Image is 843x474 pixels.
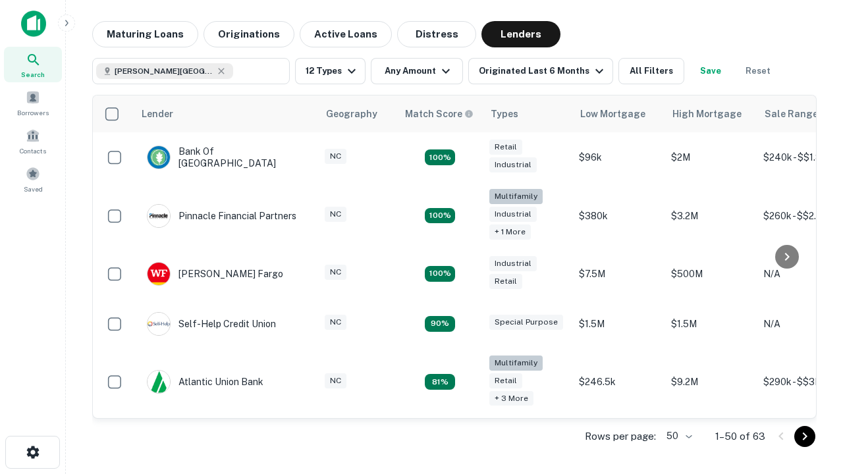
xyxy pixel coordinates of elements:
[777,327,843,390] iframe: Chat Widget
[572,349,665,415] td: $246.5k
[147,370,263,394] div: Atlantic Union Bank
[115,65,213,77] span: [PERSON_NAME][GEOGRAPHIC_DATA], [GEOGRAPHIC_DATA]
[618,58,684,84] button: All Filters
[148,313,170,335] img: picture
[325,149,346,164] div: NC
[489,189,543,204] div: Multifamily
[425,149,455,165] div: Matching Properties: 15, hasApolloMatch: undefined
[325,315,346,330] div: NC
[24,184,43,194] span: Saved
[405,107,471,121] h6: Match Score
[489,140,522,155] div: Retail
[92,21,198,47] button: Maturing Loans
[148,205,170,227] img: picture
[489,274,522,289] div: Retail
[665,132,757,182] td: $2M
[491,106,518,122] div: Types
[325,207,346,222] div: NC
[147,145,305,169] div: Bank Of [GEOGRAPHIC_DATA]
[147,204,296,228] div: Pinnacle Financial Partners
[148,263,170,285] img: picture
[765,106,818,122] div: Sale Range
[661,427,694,446] div: 50
[572,249,665,299] td: $7.5M
[481,21,560,47] button: Lenders
[147,262,283,286] div: [PERSON_NAME] Fargo
[425,266,455,282] div: Matching Properties: 14, hasApolloMatch: undefined
[665,95,757,132] th: High Mortgage
[21,11,46,37] img: capitalize-icon.png
[572,182,665,249] td: $380k
[147,312,276,336] div: Self-help Credit Union
[489,256,537,271] div: Industrial
[134,95,318,132] th: Lender
[483,95,572,132] th: Types
[489,207,537,222] div: Industrial
[468,58,613,84] button: Originated Last 6 Months
[489,355,543,371] div: Multifamily
[318,95,397,132] th: Geography
[142,106,173,122] div: Lender
[425,316,455,332] div: Matching Properties: 11, hasApolloMatch: undefined
[665,299,757,349] td: $1.5M
[572,132,665,182] td: $96k
[737,58,779,84] button: Reset
[489,373,522,388] div: Retail
[148,371,170,393] img: picture
[425,374,455,390] div: Matching Properties: 10, hasApolloMatch: undefined
[325,373,346,388] div: NC
[295,58,366,84] button: 12 Types
[148,146,170,169] img: picture
[489,224,531,240] div: + 1 more
[397,21,476,47] button: Distress
[580,106,645,122] div: Low Mortgage
[665,349,757,415] td: $9.2M
[20,145,46,156] span: Contacts
[397,95,483,132] th: Capitalize uses an advanced AI algorithm to match your search with the best lender. The match sco...
[371,58,463,84] button: Any Amount
[4,161,62,197] a: Saved
[405,107,474,121] div: Capitalize uses an advanced AI algorithm to match your search with the best lender. The match sco...
[4,85,62,120] a: Borrowers
[326,106,377,122] div: Geography
[489,315,563,330] div: Special Purpose
[572,95,665,132] th: Low Mortgage
[572,299,665,349] td: $1.5M
[489,391,533,406] div: + 3 more
[665,249,757,299] td: $500M
[204,21,294,47] button: Originations
[715,429,765,444] p: 1–50 of 63
[665,182,757,249] td: $3.2M
[672,106,742,122] div: High Mortgage
[21,69,45,80] span: Search
[425,208,455,224] div: Matching Properties: 22, hasApolloMatch: undefined
[479,63,607,79] div: Originated Last 6 Months
[300,21,392,47] button: Active Loans
[489,157,537,172] div: Industrial
[690,58,732,84] button: Save your search to get updates of matches that match your search criteria.
[4,123,62,159] a: Contacts
[325,265,346,280] div: NC
[585,429,656,444] p: Rows per page:
[17,107,49,118] span: Borrowers
[794,426,815,447] button: Go to next page
[4,47,62,82] a: Search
